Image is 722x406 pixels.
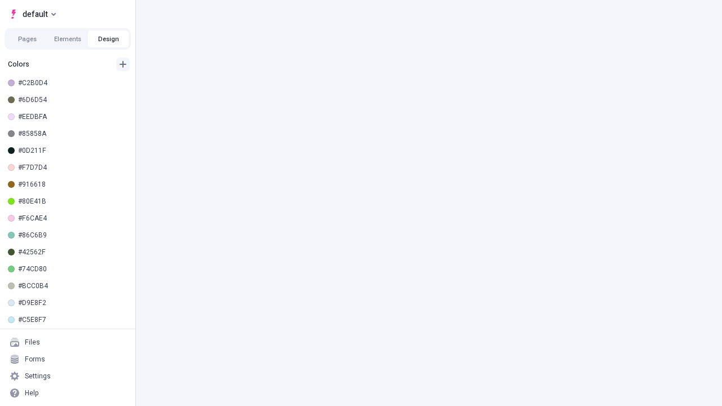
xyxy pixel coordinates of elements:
[18,315,126,324] div: #C5E8F7
[18,281,126,290] div: #BCC0B4
[18,264,126,273] div: #74CD80
[18,248,126,257] div: #42562F
[18,180,126,189] div: #916618
[88,30,129,47] button: Design
[18,298,126,307] div: #D9E8F2
[25,389,39,398] div: Help
[7,30,47,47] button: Pages
[18,129,126,138] div: #85858A
[18,146,126,155] div: #0D211F
[18,95,126,104] div: #6D6D54
[8,60,112,69] div: Colors
[47,30,88,47] button: Elements
[18,214,126,223] div: #F6CAE4
[23,7,48,21] span: default
[25,338,40,347] div: Files
[25,372,51,381] div: Settings
[25,355,45,364] div: Forms
[18,163,126,172] div: #F7D7D4
[18,112,126,121] div: #EEDBFA
[5,6,60,23] button: Select site
[18,231,126,240] div: #86C6B9
[18,197,126,206] div: #80E41B
[18,78,126,87] div: #C2B0D4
